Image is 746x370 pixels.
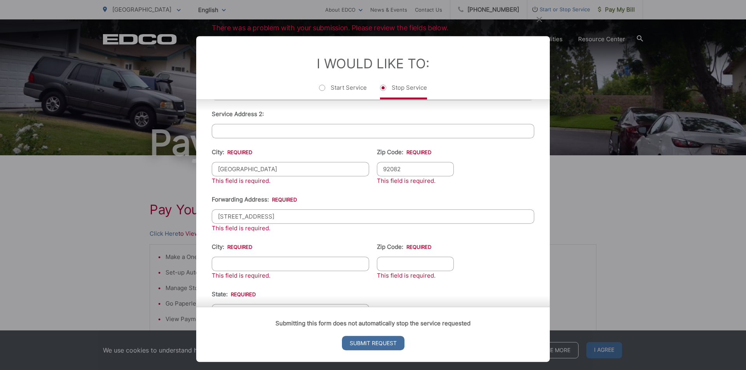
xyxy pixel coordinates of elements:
label: City: [212,149,252,156]
label: Start Service [319,84,367,99]
h2: There was a problem with your submission. Please review the fields below. [196,8,550,36]
div: This field is required. [212,176,369,186]
div: This field is required. [212,224,534,233]
label: City: [212,243,252,250]
div: This field is required. [377,176,454,186]
div: This field is required. [377,271,454,280]
input: Submit Request [342,336,404,350]
label: State: [212,291,256,298]
strong: Submitting this form does not automatically stop the service requested [275,320,471,327]
label: Zip Code: [377,149,431,156]
div: This field is required. [212,271,369,280]
label: Forwarding Address: [212,196,297,203]
label: Stop Service [380,84,427,99]
label: I Would Like To: [317,56,429,71]
label: Zip Code: [377,243,431,250]
label: Service Address 2: [212,111,264,118]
